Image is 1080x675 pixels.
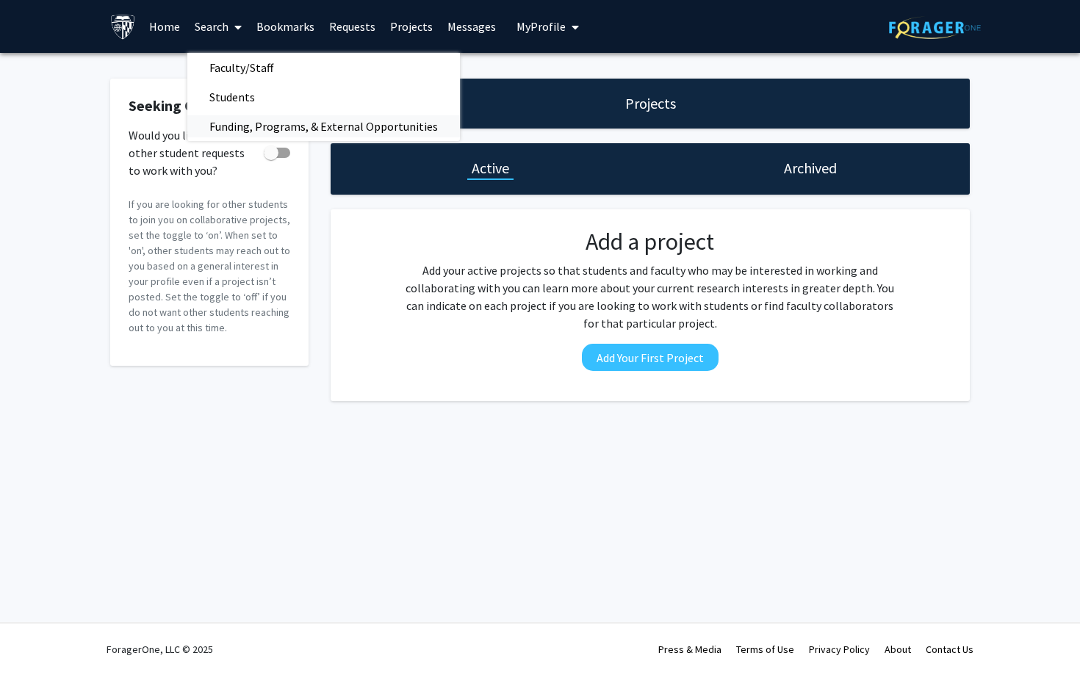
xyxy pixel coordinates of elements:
[187,86,460,108] a: Students
[129,126,258,179] span: Would you like to receive other student requests to work with you?
[187,115,460,137] a: Funding, Programs, & External Opportunities
[736,643,794,656] a: Terms of Use
[107,624,213,675] div: ForagerOne, LLC © 2025
[383,1,440,52] a: Projects
[11,609,62,664] iframe: Chat
[129,197,290,336] p: If you are looking for other students to join you on collaborative projects, set the toggle to ‘o...
[516,19,566,34] span: My Profile
[249,1,322,52] a: Bookmarks
[322,1,383,52] a: Requests
[926,643,973,656] a: Contact Us
[625,93,676,114] h1: Projects
[187,1,249,52] a: Search
[401,261,899,332] p: Add your active projects so that students and faculty who may be interested in working and collab...
[658,643,721,656] a: Press & Media
[187,82,277,112] span: Students
[110,14,136,40] img: Johns Hopkins University Logo
[142,1,187,52] a: Home
[129,97,290,115] h2: Seeking Collaborators?
[187,57,460,79] a: Faculty/Staff
[472,158,509,178] h1: Active
[885,643,911,656] a: About
[809,643,870,656] a: Privacy Policy
[440,1,503,52] a: Messages
[187,112,460,141] span: Funding, Programs, & External Opportunities
[401,228,899,256] h2: Add a project
[582,344,719,371] button: Add Your First Project
[187,53,295,82] span: Faculty/Staff
[889,16,981,39] img: ForagerOne Logo
[784,158,837,178] h1: Archived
